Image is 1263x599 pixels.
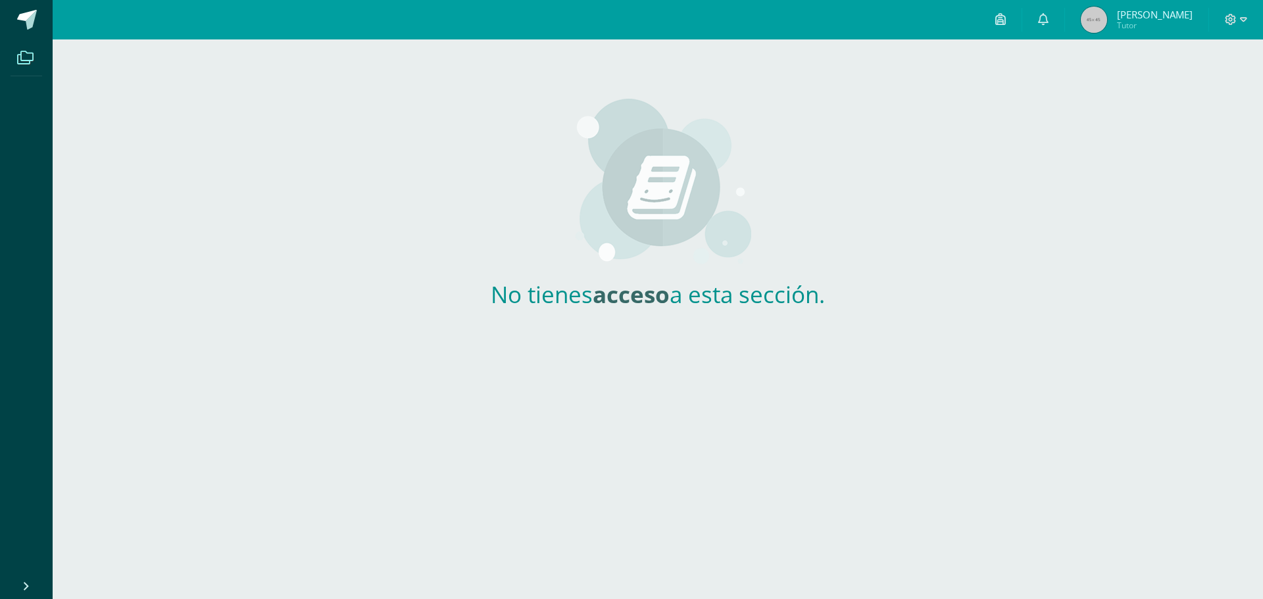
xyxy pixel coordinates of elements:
[565,97,751,268] img: courses_medium.png
[1117,8,1193,21] span: [PERSON_NAME]
[1081,7,1107,33] img: 45x45
[1117,20,1193,31] span: Tutor
[593,279,670,310] strong: acceso
[464,279,852,310] h2: No tienes a esta sección.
